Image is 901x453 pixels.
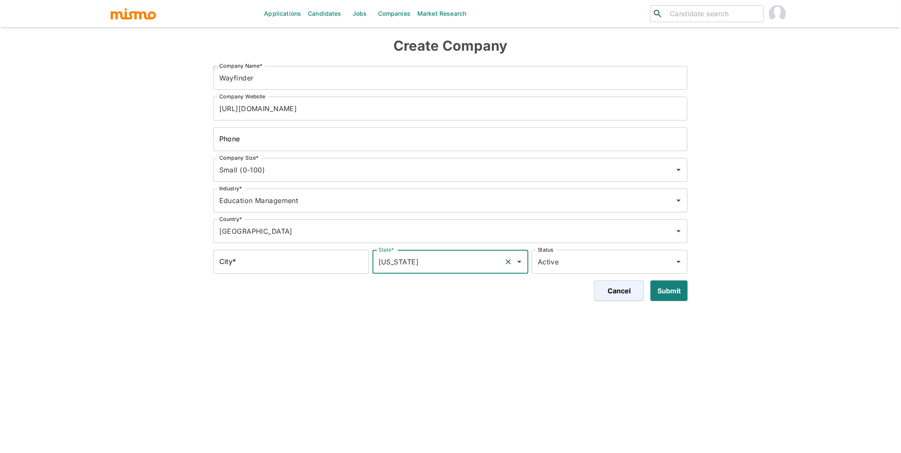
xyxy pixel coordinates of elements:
[651,281,688,301] button: Submit
[379,246,394,253] label: State*
[393,37,508,54] strong: Create Company
[673,164,685,176] button: Open
[219,215,242,223] label: Country*
[594,281,644,301] button: Cancel
[673,256,685,268] button: Open
[673,195,685,206] button: Open
[666,8,760,20] input: Candidate search
[673,225,685,237] button: Open
[219,154,259,161] label: Company Size*
[219,62,263,69] label: Company Name*
[538,246,553,253] label: Status
[219,185,242,192] label: Industry*
[769,5,786,22] img: Carmen Vilachá
[502,256,514,268] button: Clear
[110,7,157,20] img: logo
[219,93,265,100] label: Company Website
[514,256,525,268] button: Open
